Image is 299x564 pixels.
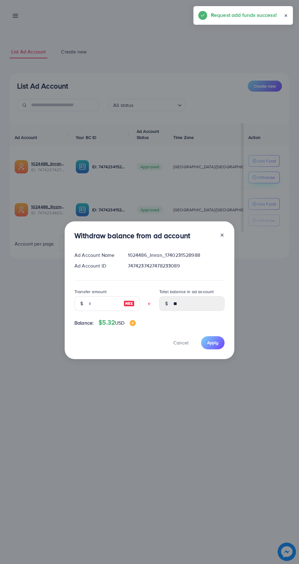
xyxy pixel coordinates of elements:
[130,320,136,326] img: image
[201,336,225,349] button: Apply
[74,289,106,295] label: Transfer amount
[74,231,190,240] h3: Withdraw balance from ad account
[70,262,123,269] div: Ad Account ID
[74,319,94,326] span: Balance:
[211,11,277,19] h5: Request add funds success!
[115,319,124,326] span: USD
[124,300,135,307] img: image
[123,252,229,259] div: 1024486_Imran_1740231528988
[166,336,196,349] button: Cancel
[70,252,123,259] div: Ad Account Name
[159,289,214,295] label: Total balance in ad account
[123,262,229,269] div: 7474237427478233089
[99,319,135,326] h4: $5.32
[173,339,189,346] span: Cancel
[207,340,218,346] span: Apply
